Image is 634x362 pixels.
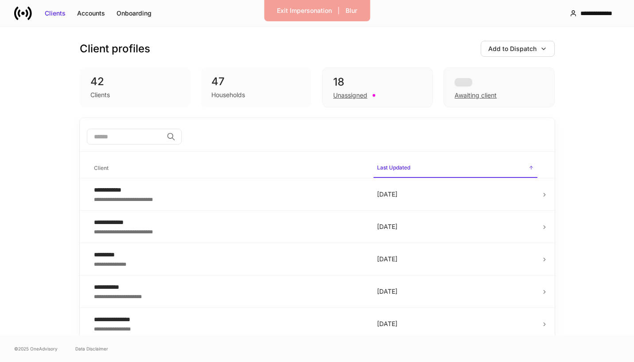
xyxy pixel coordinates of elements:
div: 18Unassigned [322,67,433,107]
div: Clients [90,90,110,99]
div: Households [211,90,245,99]
p: [DATE] [377,287,534,296]
span: Client [90,159,366,177]
button: Exit Impersonation [271,4,338,18]
button: Clients [39,6,71,20]
a: Data Disclaimer [75,345,108,352]
p: [DATE] [377,319,534,328]
span: © 2025 OneAdvisory [14,345,58,352]
button: Accounts [71,6,111,20]
span: Last Updated [373,159,537,178]
p: [DATE] [377,255,534,264]
h3: Client profiles [80,42,150,56]
h6: Last Updated [377,163,410,172]
p: [DATE] [377,190,534,199]
div: Exit Impersonation [277,6,332,15]
div: Onboarding [117,9,152,18]
button: Blur [340,4,363,18]
p: [DATE] [377,222,534,231]
div: 18 [333,75,422,89]
div: Accounts [77,9,105,18]
div: Awaiting client [455,91,497,100]
div: Awaiting client [443,67,554,107]
div: 47 [211,75,301,89]
div: Unassigned [333,91,367,100]
h6: Client [94,164,109,172]
button: Onboarding [111,6,157,20]
button: Add to Dispatch [481,41,555,57]
div: 42 [90,75,180,89]
div: Add to Dispatch [488,44,537,53]
div: Blur [346,6,357,15]
div: Clients [45,9,66,18]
